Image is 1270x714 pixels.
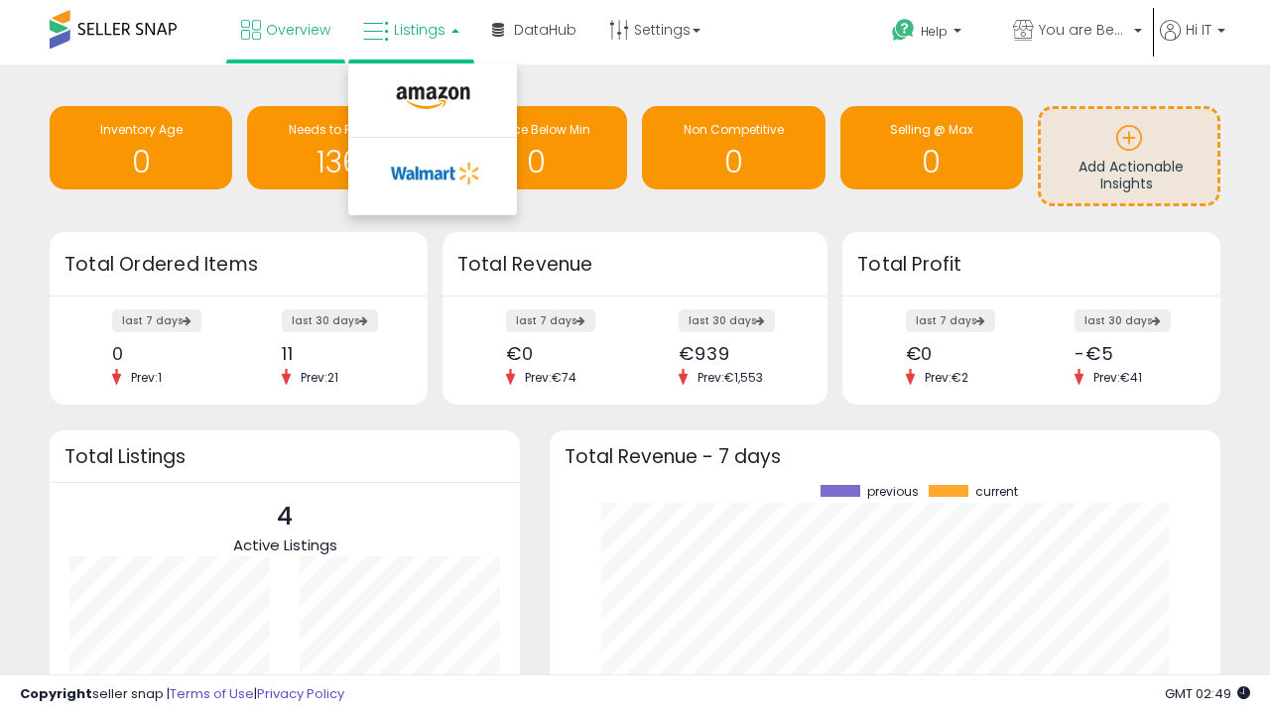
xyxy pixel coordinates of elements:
label: last 7 days [906,309,995,332]
span: Help [921,23,948,40]
h3: Total Revenue [457,251,813,279]
a: Hi IT [1160,20,1225,64]
span: 2025-09-9 02:49 GMT [1165,684,1250,703]
span: Prev: €1,553 [688,369,773,386]
span: Prev: 1 [121,369,172,386]
h1: 0 [454,146,617,178]
span: DataHub [514,20,576,40]
div: €0 [906,343,1017,364]
span: BB Price Below Min [481,121,590,138]
span: Prev: €41 [1083,369,1152,386]
span: Prev: €2 [915,369,978,386]
h1: 0 [652,146,815,178]
a: Terms of Use [170,684,254,703]
span: Listings [394,20,445,40]
div: -€5 [1075,343,1186,364]
div: €0 [506,343,620,364]
a: BB Price Below Min 0 [444,106,627,189]
span: Hi IT [1186,20,1211,40]
span: Prev: 21 [291,369,348,386]
div: €939 [679,343,793,364]
a: Help [876,3,995,64]
label: last 30 days [1075,309,1171,332]
span: You are Beautiful (IT) [1039,20,1128,40]
div: seller snap | | [20,685,344,704]
span: current [975,485,1018,499]
a: Needs to Reprice 136 [247,106,430,189]
label: last 30 days [679,309,775,332]
label: last 7 days [506,309,595,332]
h3: Total Profit [857,251,1206,279]
a: Inventory Age 0 [50,106,232,189]
span: previous [867,485,919,499]
h1: 0 [60,146,222,178]
h1: 136 [257,146,420,178]
span: Prev: €74 [515,369,586,386]
label: last 30 days [282,309,378,332]
label: last 7 days [112,309,201,332]
a: Add Actionable Insights [1041,109,1217,203]
h1: 0 [850,146,1013,178]
span: Non Competitive [684,121,784,138]
span: Needs to Reprice [289,121,389,138]
i: Get Help [891,18,916,43]
strong: Copyright [20,684,92,703]
h3: Total Ordered Items [64,251,413,279]
h3: Total Listings [64,449,505,464]
p: 4 [233,498,337,535]
span: Inventory Age [100,121,183,138]
span: Selling @ Max [890,121,973,138]
span: Add Actionable Insights [1079,157,1184,194]
a: Selling @ Max 0 [840,106,1023,189]
span: Overview [266,20,330,40]
div: 11 [282,343,393,364]
a: Non Competitive 0 [642,106,825,189]
a: Privacy Policy [257,684,344,703]
div: 0 [112,343,223,364]
span: Active Listings [233,535,337,555]
h3: Total Revenue - 7 days [565,449,1206,464]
